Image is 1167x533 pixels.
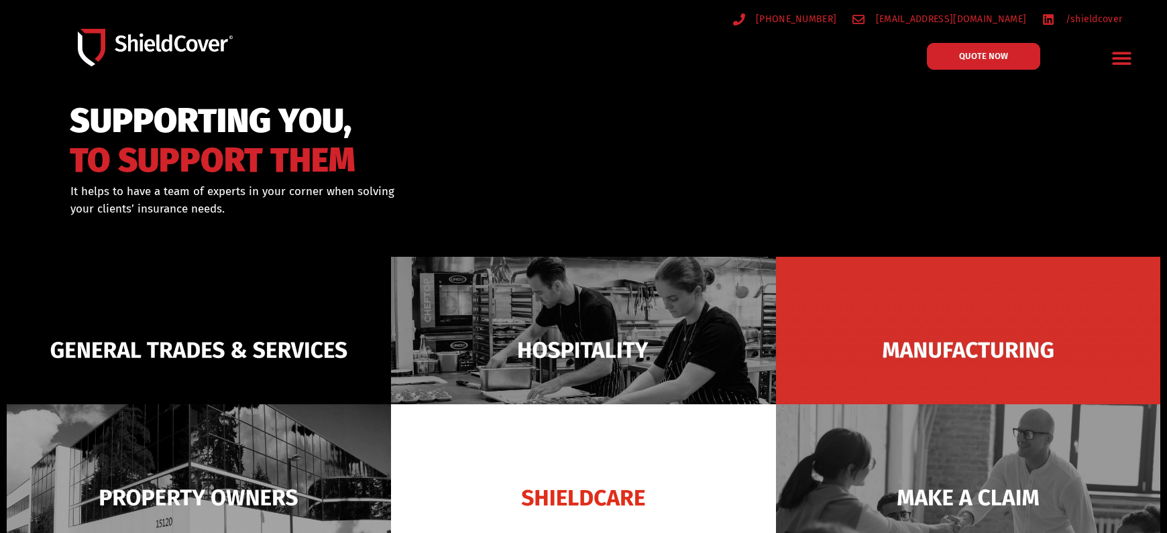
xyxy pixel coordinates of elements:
[852,11,1026,27] a: [EMAIL_ADDRESS][DOMAIN_NAME]
[1106,42,1137,74] div: Menu Toggle
[70,183,652,217] div: It helps to have a team of experts in your corner when solving
[70,200,652,218] p: your clients’ insurance needs.
[78,29,233,67] img: Shield-Cover-Underwriting-Australia-logo-full
[70,107,355,135] span: SUPPORTING YOU,
[733,11,837,27] a: [PHONE_NUMBER]
[1042,11,1122,27] a: /shieldcover
[959,52,1008,60] span: QUOTE NOW
[753,11,836,27] span: [PHONE_NUMBER]
[873,11,1026,27] span: [EMAIL_ADDRESS][DOMAIN_NAME]
[1062,11,1123,27] span: /shieldcover
[927,43,1040,70] a: QUOTE NOW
